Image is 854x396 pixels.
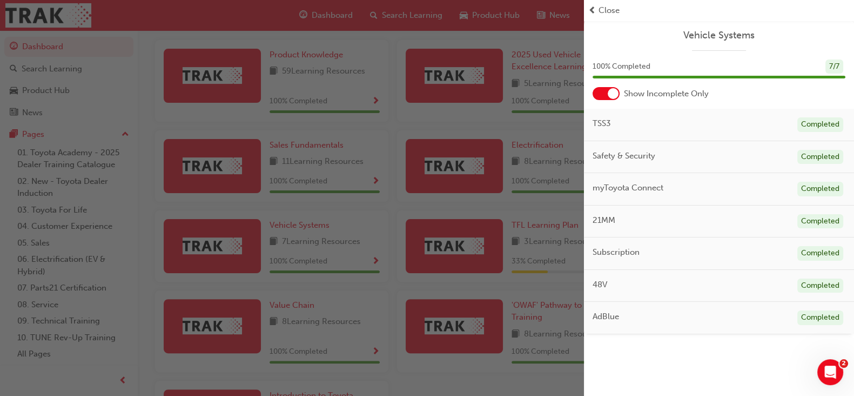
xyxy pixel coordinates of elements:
div: Completed [797,117,843,132]
span: 48V [593,279,607,291]
span: Show Incomplete Only [624,88,709,100]
iframe: Intercom live chat [817,359,843,385]
span: AdBlue [593,311,619,323]
div: Completed [797,311,843,325]
span: Safety & Security [593,150,655,162]
div: Completed [797,214,843,229]
div: 7 / 7 [825,60,843,74]
span: 2 [839,359,848,368]
div: Completed [797,182,843,196]
span: Subscription [593,246,640,259]
span: myToyota Connect [593,182,663,194]
span: Close [599,4,620,17]
span: prev-icon [588,4,596,17]
a: Vehicle Systems [593,29,845,42]
div: Completed [797,279,843,293]
div: Completed [797,246,843,261]
div: Completed [797,150,843,164]
span: TSS3 [593,117,611,130]
span: 100 % Completed [593,61,650,73]
span: 21MM [593,214,615,227]
button: prev-iconClose [588,4,850,17]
